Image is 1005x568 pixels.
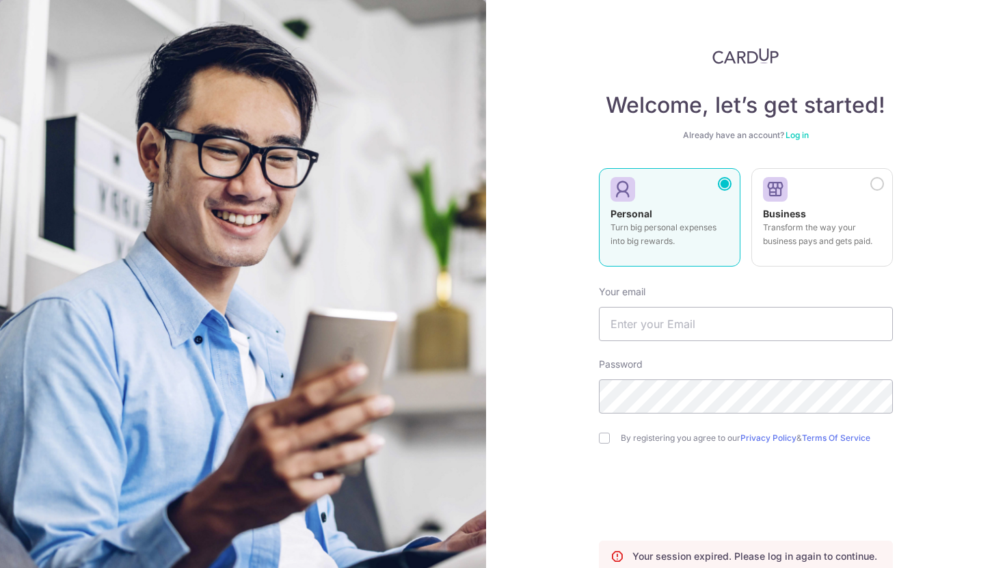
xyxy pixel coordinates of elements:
strong: Personal [611,208,652,219]
a: Log in [786,130,809,140]
a: Personal Turn big personal expenses into big rewards. [599,168,740,275]
h4: Welcome, let’s get started! [599,92,893,119]
div: Already have an account? [599,130,893,141]
input: Enter your Email [599,307,893,341]
a: Terms Of Service [802,433,870,443]
label: Your email [599,285,645,299]
img: CardUp Logo [712,48,779,64]
a: Business Transform the way your business pays and gets paid. [751,168,893,275]
strong: Business [763,208,806,219]
p: Turn big personal expenses into big rewards. [611,221,729,248]
label: By registering you agree to our & [621,433,893,444]
a: Privacy Policy [740,433,796,443]
p: Transform the way your business pays and gets paid. [763,221,881,248]
label: Password [599,357,643,371]
p: Your session expired. Please log in again to continue. [632,550,877,563]
iframe: reCAPTCHA [642,471,850,524]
